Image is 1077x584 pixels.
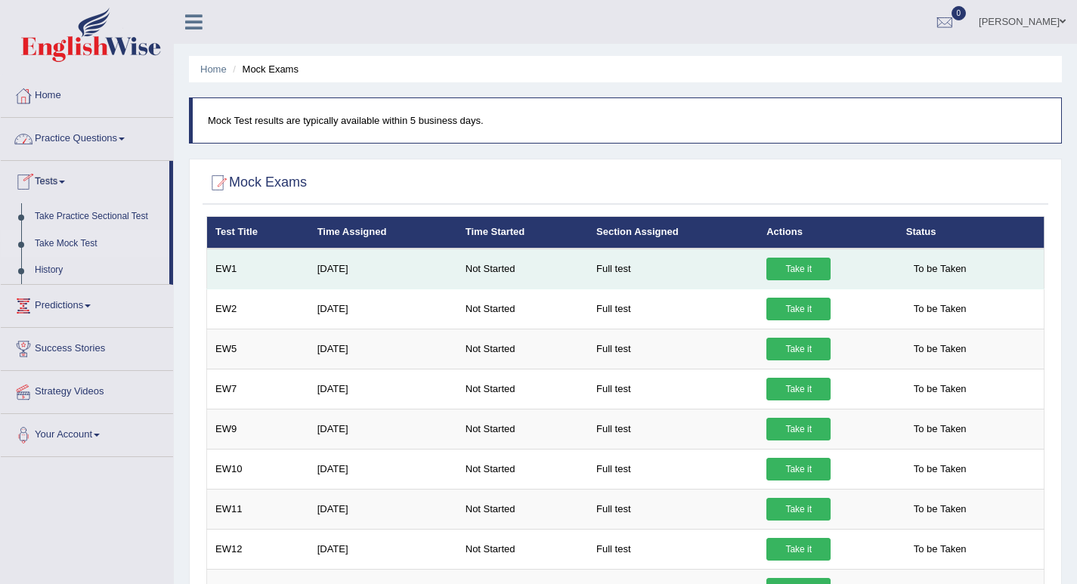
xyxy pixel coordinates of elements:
a: Home [1,75,173,113]
td: Full test [588,369,758,409]
td: [DATE] [309,249,457,289]
a: Practice Questions [1,118,173,156]
a: Predictions [1,285,173,323]
td: Full test [588,449,758,489]
td: [DATE] [309,289,457,329]
span: To be Taken [906,458,974,480]
a: Strategy Videos [1,371,173,409]
td: [DATE] [309,329,457,369]
td: [DATE] [309,409,457,449]
a: Take Mock Test [28,230,169,258]
th: Actions [758,217,897,249]
a: Take it [766,418,831,440]
td: [DATE] [309,489,457,529]
td: EW7 [207,369,309,409]
span: To be Taken [906,298,974,320]
th: Time Started [457,217,588,249]
a: Home [200,63,227,75]
a: History [28,257,169,284]
td: Not Started [457,489,588,529]
h2: Mock Exams [206,171,307,194]
th: Section Assigned [588,217,758,249]
td: EW1 [207,249,309,289]
td: EW10 [207,449,309,489]
td: [DATE] [309,369,457,409]
span: 0 [952,6,967,20]
span: To be Taken [906,338,974,360]
th: Test Title [207,217,309,249]
td: Full test [588,529,758,569]
span: To be Taken [906,258,974,280]
span: To be Taken [906,378,974,400]
a: Take it [766,458,831,480]
td: [DATE] [309,449,457,489]
a: Take it [766,258,831,280]
td: Not Started [457,449,588,489]
td: Full test [588,489,758,529]
td: Full test [588,329,758,369]
td: Not Started [457,329,588,369]
a: Take Practice Sectional Test [28,203,169,230]
td: EW5 [207,329,309,369]
td: Not Started [457,289,588,329]
td: Not Started [457,369,588,409]
td: Full test [588,289,758,329]
a: Success Stories [1,328,173,366]
span: To be Taken [906,418,974,440]
a: Take it [766,338,831,360]
a: Tests [1,161,169,199]
th: Status [898,217,1045,249]
a: Your Account [1,414,173,452]
li: Mock Exams [229,62,299,76]
th: Time Assigned [309,217,457,249]
a: Take it [766,498,831,521]
p: Mock Test results are typically available within 5 business days. [208,113,1046,128]
td: EW2 [207,289,309,329]
td: EW11 [207,489,309,529]
a: Take it [766,378,831,400]
span: To be Taken [906,498,974,521]
a: Take it [766,298,831,320]
td: Not Started [457,529,588,569]
td: EW12 [207,529,309,569]
td: EW9 [207,409,309,449]
span: To be Taken [906,538,974,561]
td: [DATE] [309,529,457,569]
a: Take it [766,538,831,561]
td: Not Started [457,249,588,289]
td: Not Started [457,409,588,449]
td: Full test [588,409,758,449]
td: Full test [588,249,758,289]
